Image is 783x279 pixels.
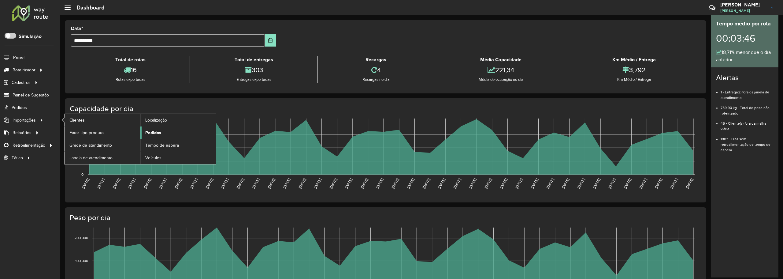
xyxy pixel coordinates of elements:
text: [DATE] [282,178,291,189]
text: [DATE] [236,178,245,189]
text: [DATE] [81,178,90,189]
text: [DATE] [112,178,121,189]
text: [DATE] [313,178,322,189]
text: [DATE] [143,178,152,189]
text: [DATE] [437,178,446,189]
div: Média de ocupação no dia [436,77,566,83]
text: [DATE] [607,178,616,189]
a: Contato Rápido [706,1,719,14]
div: 303 [192,63,316,77]
text: [DATE] [623,178,632,189]
span: Tático [12,155,23,161]
span: Janela de atendimento [69,155,113,161]
text: [DATE] [375,178,384,189]
text: [DATE] [654,178,663,189]
span: Cadastros [12,79,31,86]
text: 200,000 [74,236,88,240]
div: Total de rotas [72,56,188,63]
span: Fator tipo produto [69,130,104,136]
text: [DATE] [391,178,399,189]
text: [DATE] [127,178,136,189]
text: [DATE] [514,178,523,189]
li: 759,90 kg - Total de peso não roteirizado [721,100,774,116]
text: [DATE] [298,178,306,189]
span: Clientes [69,117,85,123]
text: [DATE] [577,178,585,189]
text: [DATE] [96,178,105,189]
div: 00:03:46 [716,28,774,49]
text: 100,000 [75,259,88,263]
li: 1803 - Dias sem retroalimentação de tempo de espera [721,132,774,153]
label: Simulação [19,33,42,40]
div: 221,34 [436,63,566,77]
h2: Dashboard [71,4,105,11]
span: Roteirizador [13,67,35,73]
text: [DATE] [158,178,167,189]
span: Relatórios [13,130,32,136]
div: 3,792 [570,63,699,77]
text: [DATE] [251,178,260,189]
text: [DATE] [329,178,338,189]
text: [DATE] [484,178,492,189]
span: Painel [13,54,24,61]
text: [DATE] [267,178,276,189]
span: Pedidos [145,130,161,136]
text: [DATE] [344,178,353,189]
span: Veículos [145,155,161,161]
div: Km Médio / Entrega [570,56,699,63]
text: [DATE] [546,178,555,189]
text: [DATE] [638,178,647,189]
h4: Peso por dia [70,213,700,222]
div: Recargas no dia [320,77,432,83]
text: [DATE] [189,178,198,189]
a: Janela de atendimento [65,152,140,164]
a: Grade de atendimento [65,139,140,151]
div: 16 [72,63,188,77]
h4: Capacidade por dia [70,104,700,113]
h3: [PERSON_NAME] [720,2,766,8]
text: [DATE] [530,178,539,189]
text: [DATE] [453,178,462,189]
li: 45 - Cliente(s) fora da malha viária [721,116,774,132]
a: Pedidos [140,126,216,139]
span: Tempo de espera [145,142,179,149]
text: [DATE] [468,178,477,189]
a: Localização [140,114,216,126]
div: Tempo médio por rota [716,20,774,28]
a: Clientes [65,114,140,126]
div: Recargas [320,56,432,63]
text: [DATE] [561,178,570,189]
text: [DATE] [499,178,508,189]
span: [PERSON_NAME] [720,8,766,13]
h4: Alertas [716,74,774,82]
text: 0 [81,172,83,176]
div: Média Capacidade [436,56,566,63]
div: Km Médio / Entrega [570,77,699,83]
text: [DATE] [422,178,431,189]
div: Entregas exportadas [192,77,316,83]
div: 4 [320,63,432,77]
button: Choose Date [265,34,276,47]
span: Grade de atendimento [69,142,112,149]
text: [DATE] [685,178,694,189]
text: [DATE] [174,178,183,189]
span: Painel de Sugestão [13,92,49,98]
span: Importações [13,117,36,123]
a: Tempo de espera [140,139,216,151]
text: [DATE] [220,178,229,189]
a: Veículos [140,152,216,164]
span: Pedidos [12,104,27,111]
label: Data [71,25,83,32]
li: 1 - Entrega(s) fora da janela de atendimento [721,85,774,100]
a: Fator tipo produto [65,126,140,139]
text: [DATE] [360,178,369,189]
div: 18,71% menor que o dia anterior [716,49,774,63]
div: Total de entregas [192,56,316,63]
text: [DATE] [205,178,214,189]
text: [DATE] [670,178,678,189]
div: Rotas exportadas [72,77,188,83]
span: Localização [145,117,167,123]
text: [DATE] [592,178,601,189]
text: [DATE] [406,178,415,189]
span: Retroalimentação [13,142,45,149]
